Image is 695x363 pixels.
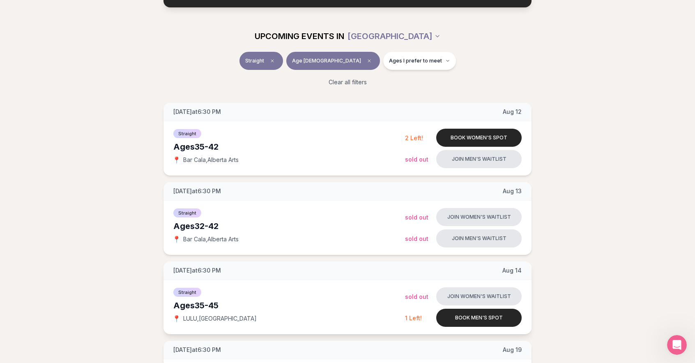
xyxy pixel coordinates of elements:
span: [DATE] at 6:30 PM [173,346,221,354]
button: Join men's waitlist [436,229,522,247]
button: Age [DEMOGRAPHIC_DATA]Clear age [286,52,380,70]
span: Aug 13 [503,187,522,195]
div: Ages 35-42 [173,141,405,153]
span: [DATE] at 6:30 PM [173,266,221,275]
button: Clear all filters [324,73,372,91]
iframe: Intercom live chat [667,335,687,355]
span: Sold Out [405,235,428,242]
button: StraightClear event type filter [239,52,283,70]
button: Join women's waitlist [436,208,522,226]
button: Book men's spot [436,309,522,327]
span: Straight [173,208,201,217]
span: Sold Out [405,293,428,300]
span: Straight [173,288,201,297]
span: Ages I prefer to meet [389,58,442,64]
button: Book women's spot [436,129,522,147]
span: Clear age [364,56,374,66]
span: LULU , [GEOGRAPHIC_DATA] [183,314,257,323]
span: Clear event type filter [267,56,277,66]
span: UPCOMING EVENTS IN [255,30,344,42]
button: [GEOGRAPHIC_DATA] [347,27,441,45]
span: Age [DEMOGRAPHIC_DATA] [292,58,361,64]
span: 2 Left! [405,134,423,141]
span: Sold Out [405,156,428,163]
span: Aug 12 [503,108,522,116]
span: Sold Out [405,214,428,221]
span: 1 Left! [405,314,422,321]
span: 📍 [173,157,180,163]
span: Aug 14 [502,266,522,275]
button: Join women's waitlist [436,287,522,305]
button: Join men's waitlist [436,150,522,168]
span: Aug 19 [503,346,522,354]
span: 📍 [173,315,180,322]
span: [DATE] at 6:30 PM [173,187,221,195]
div: Ages 32-42 [173,220,405,232]
span: [DATE] at 6:30 PM [173,108,221,116]
span: 📍 [173,236,180,243]
div: Ages 35-45 [173,300,405,311]
button: Ages I prefer to meet [383,52,456,70]
span: Bar Cala , Alberta Arts [183,156,239,164]
span: Bar Cala , Alberta Arts [183,235,239,243]
span: Straight [173,129,201,138]
span: Straight [245,58,264,64]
